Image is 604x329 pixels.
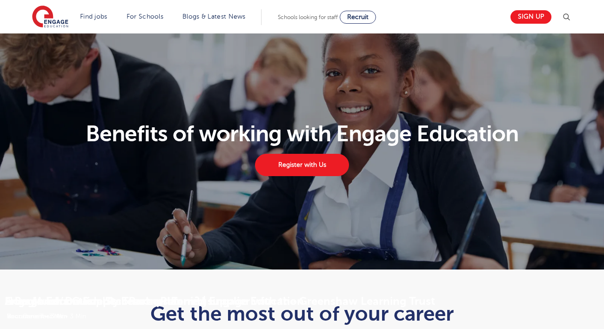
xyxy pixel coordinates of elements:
[32,6,68,29] img: Engage Education
[278,14,338,20] span: Schools looking for staff
[255,154,349,176] a: Register with Us
[347,13,369,20] span: Recruit
[80,13,107,20] a: Find jobs
[182,13,246,20] a: Blogs & Latest News
[27,123,577,145] h1: Benefits of working with Engage Education
[510,10,551,24] a: Sign up
[127,13,163,20] a: For Schools
[340,11,376,24] a: Recruit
